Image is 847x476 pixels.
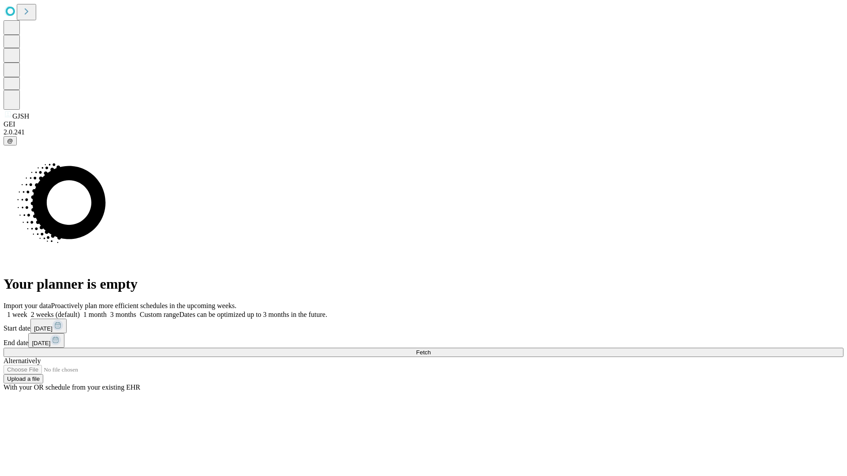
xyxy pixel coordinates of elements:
span: [DATE] [32,340,50,346]
div: End date [4,333,843,348]
button: [DATE] [30,319,67,333]
span: Custom range [140,311,179,318]
span: 1 week [7,311,27,318]
span: GJSH [12,112,29,120]
span: Proactively plan more efficient schedules in the upcoming weeks. [51,302,236,309]
span: 3 months [110,311,136,318]
span: [DATE] [34,325,52,332]
span: Alternatively [4,357,41,364]
h1: Your planner is empty [4,276,843,292]
span: Dates can be optimized up to 3 months in the future. [179,311,327,318]
div: Start date [4,319,843,333]
span: Import your data [4,302,51,309]
span: 1 month [83,311,107,318]
span: With your OR schedule from your existing EHR [4,383,140,391]
button: @ [4,136,17,145]
div: 2.0.241 [4,128,843,136]
button: Upload a file [4,374,43,383]
span: Fetch [416,349,431,356]
button: Fetch [4,348,843,357]
span: @ [7,138,13,144]
span: 2 weeks (default) [31,311,80,318]
button: [DATE] [28,333,64,348]
div: GEI [4,120,843,128]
